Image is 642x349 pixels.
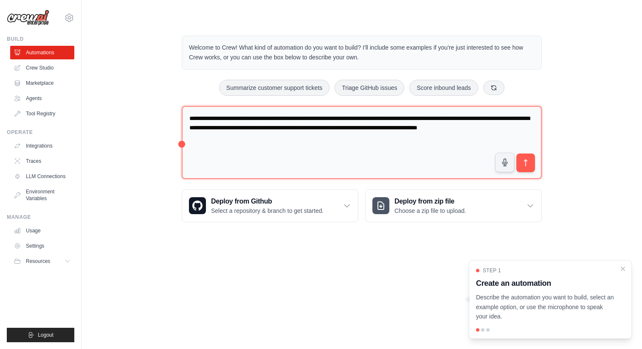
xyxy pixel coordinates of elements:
button: Triage GitHub issues [335,80,404,96]
h3: Deploy from Github [211,196,324,207]
a: Marketplace [10,76,74,90]
h3: Deploy from zip file [394,196,466,207]
p: Select a repository & branch to get started. [211,207,324,215]
div: Build [7,36,74,42]
img: Logo [7,10,49,26]
button: Close walkthrough [619,265,626,272]
span: Logout [38,332,53,338]
a: Settings [10,239,74,253]
button: Score inbound leads [409,80,478,96]
button: Summarize customer support tickets [219,80,329,96]
h3: Create an automation [476,277,614,289]
span: Resources [26,258,50,265]
p: Welcome to Crew! What kind of automation do you want to build? I'll include some examples if you'... [189,43,535,62]
a: Environment Variables [10,185,74,205]
button: Logout [7,328,74,342]
p: Choose a zip file to upload. [394,207,466,215]
div: Manage [7,214,74,221]
button: Resources [10,254,74,268]
a: Automations [10,46,74,59]
a: LLM Connections [10,170,74,183]
a: Traces [10,154,74,168]
a: Agents [10,92,74,105]
a: Usage [10,224,74,237]
span: Step 1 [483,267,501,274]
a: Integrations [10,139,74,153]
a: Crew Studio [10,61,74,75]
p: Describe the automation you want to build, select an example option, or use the microphone to spe... [476,293,614,321]
iframe: Chat Widget [600,308,642,349]
a: Tool Registry [10,107,74,120]
div: Operate [7,129,74,136]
